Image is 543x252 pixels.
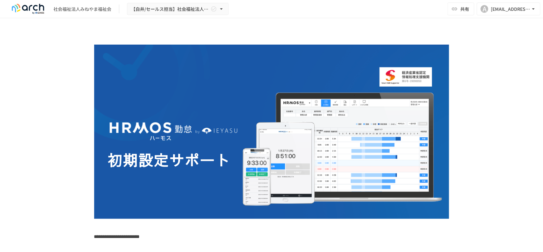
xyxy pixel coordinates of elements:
button: A[EMAIL_ADDRESS][DOMAIN_NAME] [477,3,540,15]
button: 【白井/セールス担当】社会福祉法人みねやま福祉会様_初期設定サポート [127,3,229,15]
span: 【白井/セールス担当】社会福祉法人みねやま福祉会様_初期設定サポート [131,5,209,13]
div: A [481,5,488,13]
div: 社会福祉法人みねやま福祉会 [53,6,111,12]
div: [EMAIL_ADDRESS][DOMAIN_NAME] [491,5,530,13]
img: GdztLVQAPnGLORo409ZpmnRQckwtTrMz8aHIKJZF2AQ [94,45,449,219]
button: 共有 [448,3,474,15]
img: logo-default@2x-9cf2c760.svg [8,4,48,14]
span: 共有 [460,5,469,12]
